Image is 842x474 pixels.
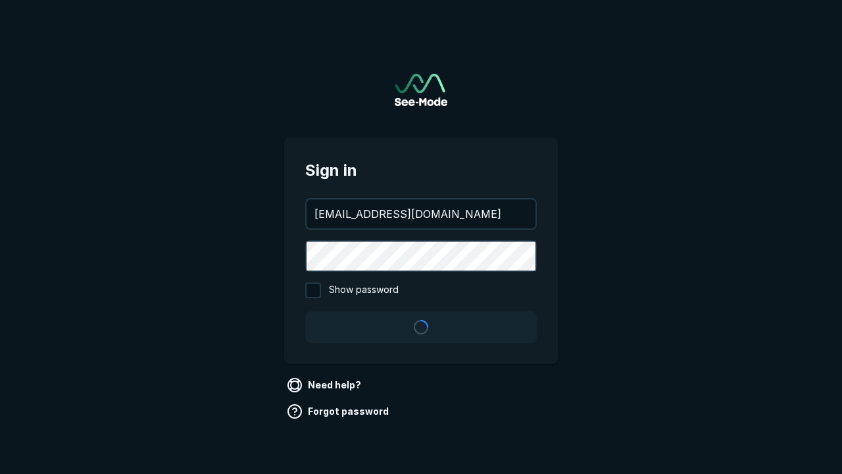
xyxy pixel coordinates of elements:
span: Sign in [305,159,537,182]
a: Forgot password [284,401,394,422]
a: Need help? [284,375,366,396]
img: See-Mode Logo [395,74,447,106]
a: Go to sign in [395,74,447,106]
input: your@email.com [307,199,535,228]
span: Show password [329,282,399,298]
